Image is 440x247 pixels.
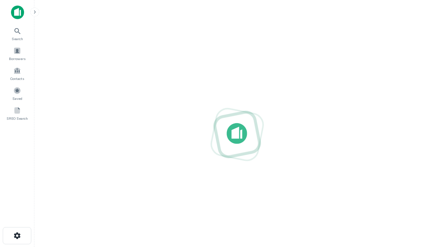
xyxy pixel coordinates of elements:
[12,36,23,42] span: Search
[2,84,32,103] a: Saved
[406,170,440,203] iframe: Chat Widget
[7,116,28,121] span: SREO Search
[11,5,24,19] img: capitalize-icon.png
[2,44,32,63] a: Borrowers
[2,104,32,122] a: SREO Search
[12,96,22,101] span: Saved
[10,76,24,81] span: Contacts
[9,56,25,61] span: Borrowers
[2,64,32,83] a: Contacts
[2,24,32,43] a: Search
